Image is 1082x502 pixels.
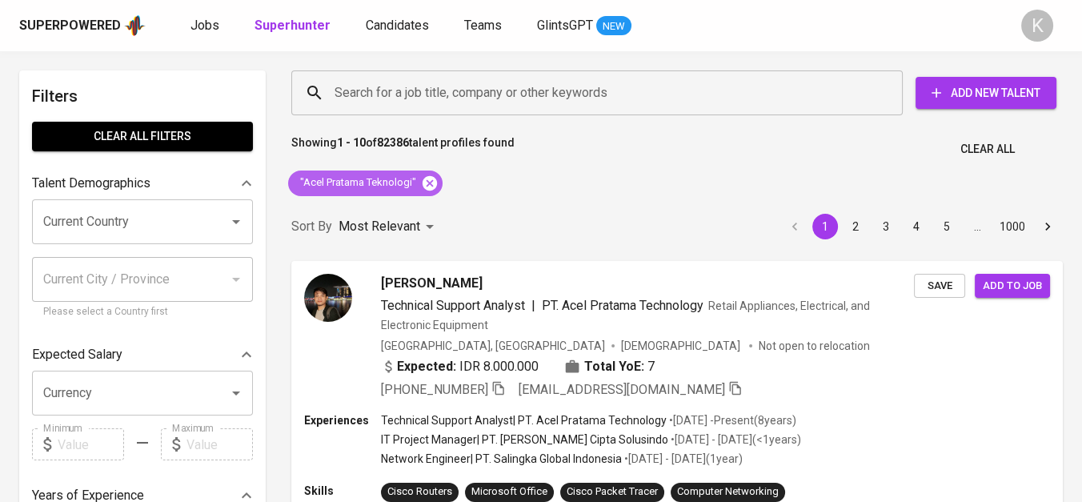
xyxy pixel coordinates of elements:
p: Not open to relocation [759,338,870,354]
div: IDR 8.000.000 [381,357,539,376]
p: Experiences [304,412,381,428]
a: Candidates [366,16,432,36]
div: Superpowered [19,17,121,35]
p: • [DATE] - [DATE] ( <1 years ) [668,432,801,448]
button: Open [225,211,247,233]
button: Open [225,382,247,404]
div: "Acel Pratama Teknologi" [288,171,443,196]
img: 1497d1452b39f9758103d6ff67705ecf.jpeg [304,274,352,322]
a: Superpoweredapp logo [19,14,146,38]
b: Superhunter [254,18,331,33]
span: Add to job [983,277,1042,295]
p: • [DATE] - [DATE] ( 1 year ) [622,451,743,467]
button: Go to page 2 [843,214,868,239]
img: app logo [124,14,146,38]
div: Expected Salary [32,339,253,371]
button: Clear All [954,135,1021,164]
button: Go to page 3 [873,214,899,239]
span: Retail Appliances, Electrical, and Electronic Equipment [381,299,870,331]
span: [PHONE_NUMBER] [381,382,488,397]
p: Skills [304,483,381,499]
span: Save [922,277,957,295]
p: IT Project Manager | PT. [PERSON_NAME] Cipta Solusindo [381,432,668,448]
button: page 1 [812,214,838,239]
span: NEW [596,18,631,34]
div: [GEOGRAPHIC_DATA], [GEOGRAPHIC_DATA] [381,338,605,354]
button: Add to job [975,274,1050,299]
div: … [964,219,990,235]
span: [DEMOGRAPHIC_DATA] [621,338,743,354]
p: • [DATE] - Present ( 8 years ) [667,412,796,428]
p: Please select a Country first [43,304,242,320]
button: Go to next page [1035,214,1060,239]
a: GlintsGPT NEW [537,16,631,36]
span: Clear All [960,139,1015,159]
a: Jobs [190,16,222,36]
input: Value [58,428,124,460]
span: PT. Acel Pratama Technology [542,298,703,313]
b: Expected: [397,357,456,376]
button: Go to page 5 [934,214,960,239]
button: Save [914,274,965,299]
p: Network Engineer | PT. Salingka Global Indonesia [381,451,622,467]
div: Computer Networking [677,484,779,500]
button: Add New Talent [916,77,1056,109]
span: Add New Talent [928,83,1044,103]
input: Value [186,428,253,460]
a: Teams [464,16,505,36]
button: Clear All filters [32,122,253,151]
span: [EMAIL_ADDRESS][DOMAIN_NAME] [519,382,725,397]
b: 1 - 10 [337,136,366,149]
h6: Filters [32,83,253,109]
div: K [1021,10,1053,42]
p: Most Relevant [339,217,420,236]
p: Showing of talent profiles found [291,135,515,164]
p: Talent Demographics [32,174,150,193]
div: Cisco Routers [387,484,452,500]
span: GlintsGPT [537,18,593,33]
nav: pagination navigation [779,214,1063,239]
div: Talent Demographics [32,167,253,199]
div: Most Relevant [339,212,439,242]
b: Total YoE: [584,357,644,376]
span: Jobs [190,18,219,33]
button: Go to page 4 [904,214,929,239]
a: Superhunter [254,16,334,36]
b: 82386 [377,136,409,149]
p: Sort By [291,217,332,236]
span: Clear All filters [45,127,240,147]
div: Cisco Packet Tracer [567,484,658,500]
span: "Acel Pratama Teknologi" [288,175,426,191]
p: Technical Support Analyst | PT. Acel Pratama Technology [381,412,667,428]
span: Technical Support Analyst [381,298,525,313]
span: Candidates [366,18,429,33]
span: [PERSON_NAME] [381,274,483,293]
span: | [531,296,535,315]
button: Go to page 1000 [995,214,1030,239]
span: 7 [647,357,655,376]
div: Microsoft Office [471,484,547,500]
p: Expected Salary [32,345,122,364]
span: Teams [464,18,502,33]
